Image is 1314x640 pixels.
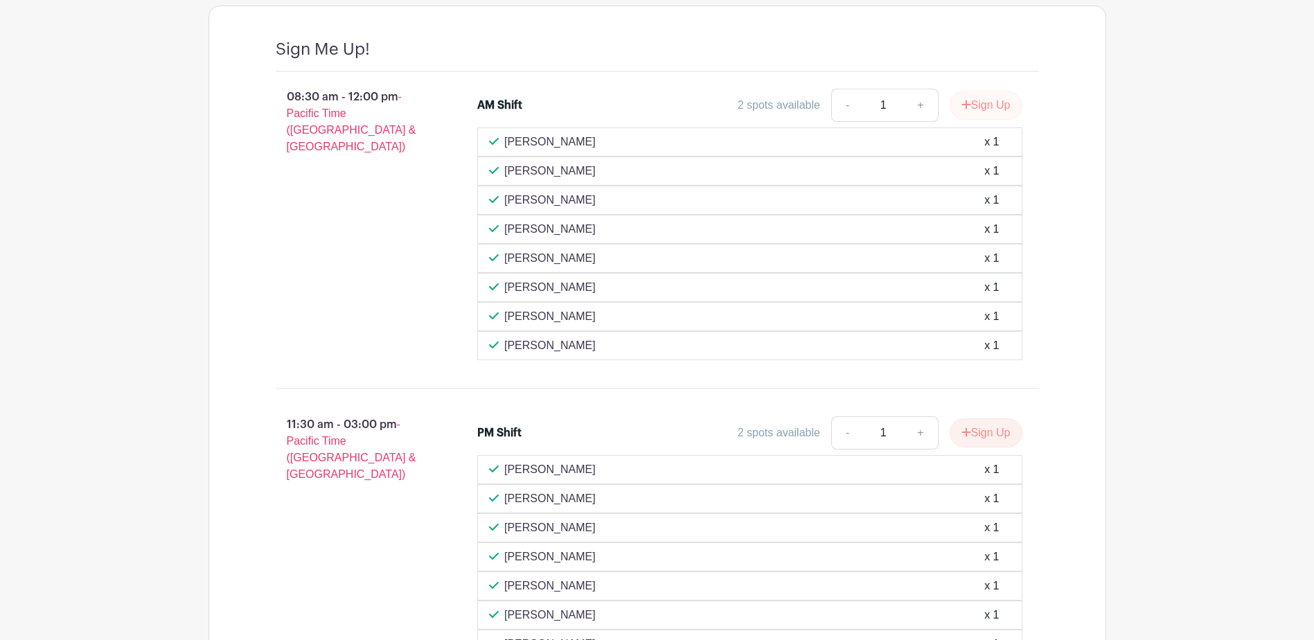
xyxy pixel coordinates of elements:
[984,308,999,325] div: x 1
[287,91,416,152] span: - Pacific Time ([GEOGRAPHIC_DATA] & [GEOGRAPHIC_DATA])
[477,425,522,441] div: PM Shift
[504,134,596,150] p: [PERSON_NAME]
[984,279,999,296] div: x 1
[984,192,999,208] div: x 1
[984,134,999,150] div: x 1
[504,549,596,565] p: [PERSON_NAME]
[504,221,596,238] p: [PERSON_NAME]
[903,89,938,122] a: +
[831,89,863,122] a: -
[504,308,596,325] p: [PERSON_NAME]
[984,163,999,179] div: x 1
[984,250,999,267] div: x 1
[738,97,820,114] div: 2 spots available
[254,411,456,488] p: 11:30 am - 03:00 pm
[287,418,416,480] span: - Pacific Time ([GEOGRAPHIC_DATA] & [GEOGRAPHIC_DATA])
[276,39,370,60] h4: Sign Me Up!
[984,607,999,623] div: x 1
[477,97,522,114] div: AM Shift
[504,461,596,478] p: [PERSON_NAME]
[504,578,596,594] p: [PERSON_NAME]
[984,549,999,565] div: x 1
[738,425,820,441] div: 2 spots available
[504,337,596,354] p: [PERSON_NAME]
[504,490,596,507] p: [PERSON_NAME]
[984,461,999,478] div: x 1
[504,250,596,267] p: [PERSON_NAME]
[984,578,999,594] div: x 1
[984,221,999,238] div: x 1
[984,490,999,507] div: x 1
[950,91,1022,120] button: Sign Up
[504,163,596,179] p: [PERSON_NAME]
[950,418,1022,447] button: Sign Up
[504,279,596,296] p: [PERSON_NAME]
[903,416,938,450] a: +
[254,83,456,161] p: 08:30 am - 12:00 pm
[984,519,999,536] div: x 1
[504,192,596,208] p: [PERSON_NAME]
[831,416,863,450] a: -
[984,337,999,354] div: x 1
[504,519,596,536] p: [PERSON_NAME]
[504,607,596,623] p: [PERSON_NAME]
